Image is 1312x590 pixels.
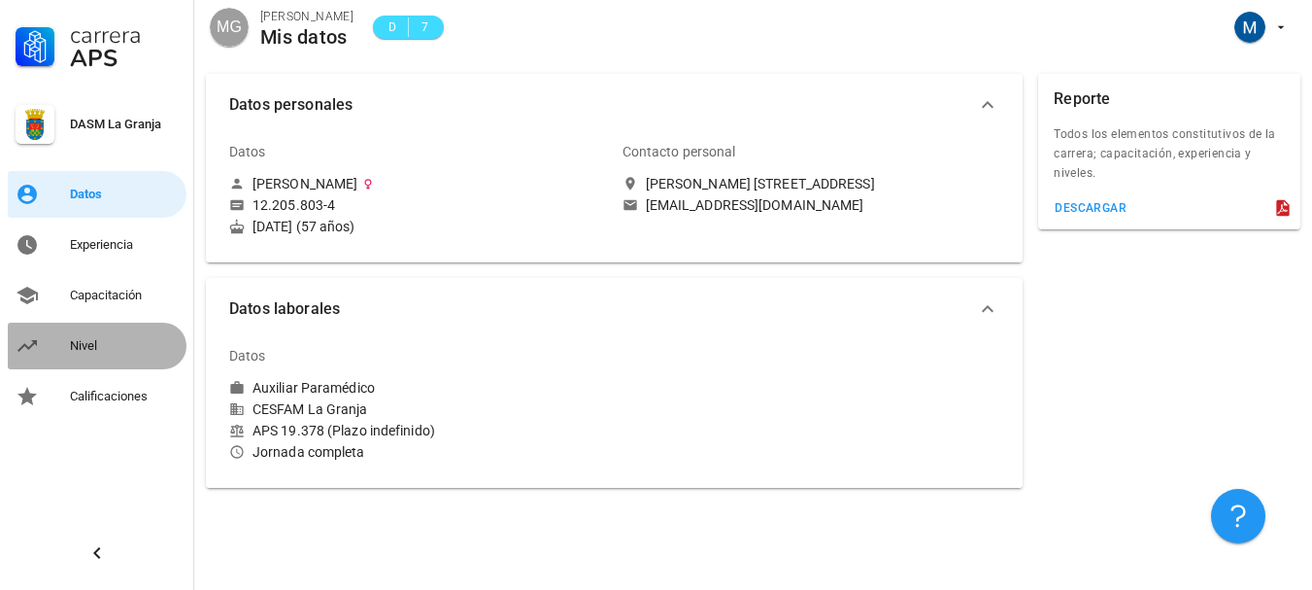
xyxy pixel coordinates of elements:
div: Datos [229,128,266,175]
div: Calificaciones [70,389,179,404]
div: descargar [1054,201,1127,215]
a: Capacitación [8,272,186,319]
div: Capacitación [70,288,179,303]
span: Datos laborales [229,295,976,323]
a: [PERSON_NAME] [STREET_ADDRESS] [622,175,1000,192]
div: Auxiliar Paramédico [252,379,375,397]
div: Reporte [1054,74,1110,124]
div: [EMAIL_ADDRESS][DOMAIN_NAME] [646,196,864,214]
div: Nivel [70,338,179,354]
div: Contacto personal [622,128,736,175]
a: Datos [8,171,186,218]
a: Nivel [8,323,186,369]
div: Mis datos [260,26,353,48]
div: [PERSON_NAME] [260,7,353,26]
div: avatar [210,8,249,47]
div: Experiencia [70,237,179,253]
div: CESFAM La Granja [229,400,607,418]
button: Datos laborales [206,278,1023,340]
div: DASM La Granja [70,117,179,132]
span: MG [217,8,242,47]
div: Carrera [70,23,179,47]
button: Datos personales [206,74,1023,136]
div: Datos [229,332,266,379]
div: APS 19.378 (Plazo indefinido) [229,422,607,439]
span: Datos personales [229,91,976,119]
button: descargar [1046,194,1134,222]
a: Calificaciones [8,373,186,420]
div: Datos [70,187,179,202]
div: APS [70,47,179,70]
div: [DATE] (57 años) [229,218,607,235]
span: D [385,17,400,37]
div: avatar [1234,12,1265,43]
div: Jornada completa [229,443,607,461]
a: [EMAIL_ADDRESS][DOMAIN_NAME] [622,196,1000,214]
a: Experiencia [8,222,186,268]
div: [PERSON_NAME] [STREET_ADDRESS] [646,175,875,192]
div: [PERSON_NAME] [252,175,357,192]
span: 7 [417,17,432,37]
div: Todos los elementos constitutivos de la carrera; capacitación, experiencia y niveles. [1038,124,1300,194]
div: 12.205.803-4 [252,196,335,214]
